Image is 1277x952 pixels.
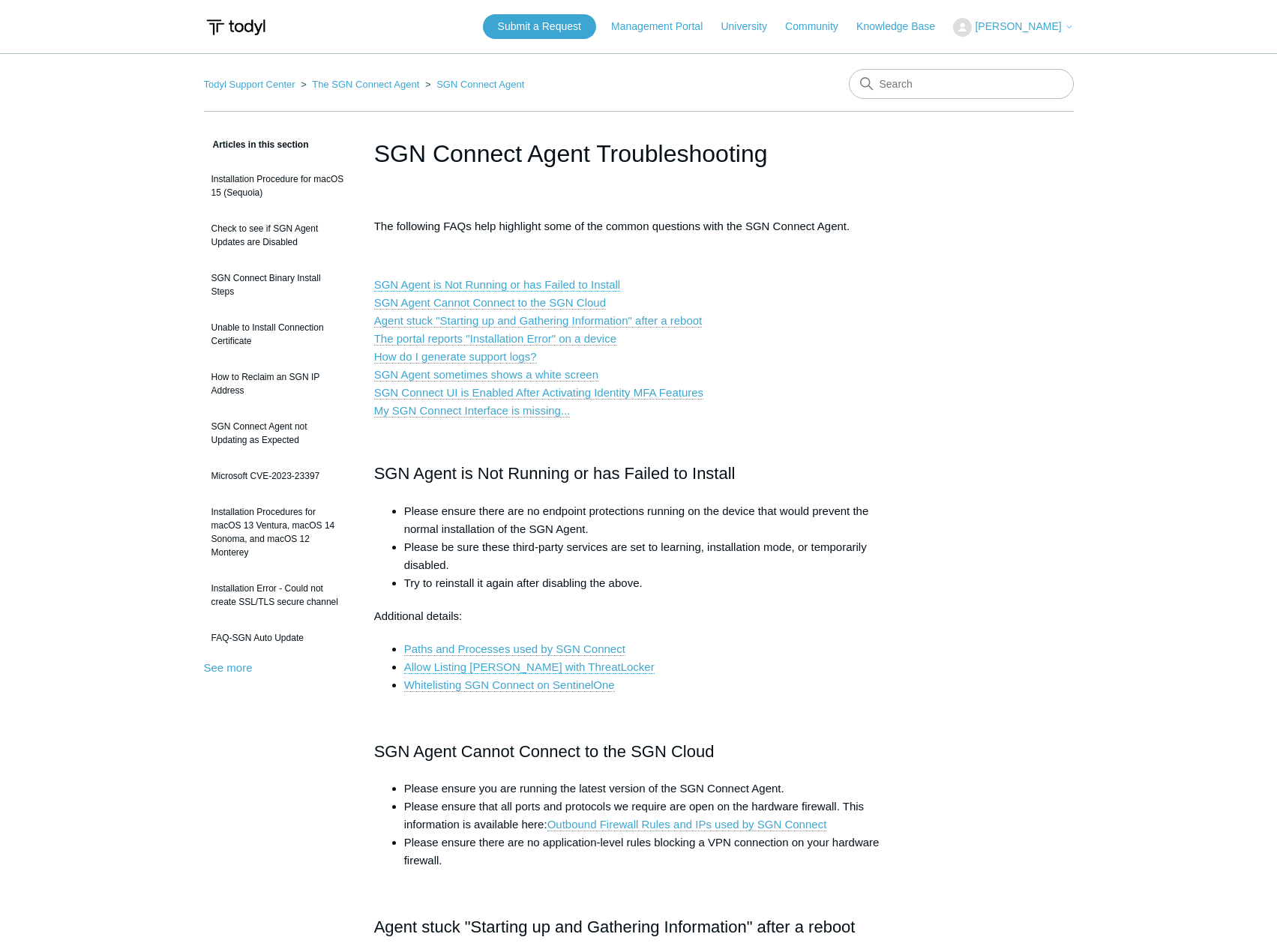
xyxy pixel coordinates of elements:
[374,314,703,328] a: Agent stuck "Starting up and Gathering Information" after a reboot
[547,818,827,831] a: Outbound Firewall Rules and IPs used by SGN Connect
[204,13,268,41] img: Todyl Support Center Help Center home page
[374,386,703,400] a: SGN Connect UI is Enabled After Activating Identity MFA Features
[374,460,904,486] h2: SGN Agent is Not Running or has Failed to Install
[404,642,625,656] a: Paths and Processes used by SGN Connect
[374,607,904,625] p: Additional details:
[374,350,537,364] a: How do I generate support logs?
[204,165,352,207] a: Installation Procedure for macOS 15 (Sequoia)
[856,19,950,34] a: Knowledge Base
[374,217,904,235] p: The following FAQs help highlight some of the common questions with the SGN Connect Agent.
[404,574,904,592] li: Try to reinstall it again after disabling the above.
[436,79,524,90] a: SGN Connect Agent
[374,738,904,765] h2: SGN Agent Cannot Connect to the SGN Cloud
[204,574,352,616] a: Installation Error - Could not create SSL/TLS secure channel
[404,538,904,574] li: Please be sure these third-party services are set to learning, installation mode, or temporarily ...
[204,412,352,454] a: SGN Connect Agent not Updating as Expected
[374,914,904,940] h2: Agent stuck "Starting up and Gathering Information" after a reboot
[404,502,904,538] li: Please ensure there are no endpoint protections running on the device that would prevent the norm...
[404,678,615,692] a: Whitelisting SGN Connect on SentinelOne
[204,264,352,306] a: SGN Connect Binary Install Steps
[483,14,596,39] a: Submit a Request
[204,661,253,674] a: See more
[204,139,309,150] span: Articles in this section
[611,19,718,34] a: Management Portal
[404,798,904,834] li: Please ensure that all ports and protocols we require are open on the hardware firewall. This inf...
[204,313,352,355] a: Unable to Install Connection Certificate
[204,79,295,90] a: Todyl Support Center
[374,296,606,310] a: SGN Agent Cannot Connect to the SGN Cloud
[204,79,298,90] li: Todyl Support Center
[204,363,352,405] a: How to Reclaim an SGN IP Address
[374,278,621,292] a: SGN Agent is Not Running or has Failed to Install
[404,834,904,870] li: Please ensure there are no application-level rules blocking a VPN connection on your hardware fir...
[404,780,904,798] li: Please ensure you are running the latest version of the SGN Connect Agent.
[785,19,853,34] a: Community
[374,404,571,418] a: My SGN Connect Interface is missing...
[374,332,616,346] a: The portal reports "Installation Error" on a device
[849,69,1074,99] input: Search
[422,79,524,90] li: SGN Connect Agent
[721,19,781,34] a: University
[204,624,352,652] a: FAQ-SGN Auto Update
[374,136,904,172] h1: SGN Connect Agent Troubleshooting
[204,214,352,256] a: Check to see if SGN Agent Updates are Disabled
[204,498,352,567] a: Installation Procedures for macOS 13 Ventura, macOS 14 Sonoma, and macOS 12 Monterey
[374,368,598,382] a: SGN Agent sometimes shows a white screen
[404,660,655,674] a: Allow Listing [PERSON_NAME] with ThreatLocker
[312,79,419,90] a: The SGN Connect Agent
[975,20,1061,32] span: [PERSON_NAME]
[953,18,1073,37] button: [PERSON_NAME]
[298,79,422,90] li: The SGN Connect Agent
[204,462,352,490] a: Microsoft CVE-2023-23397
